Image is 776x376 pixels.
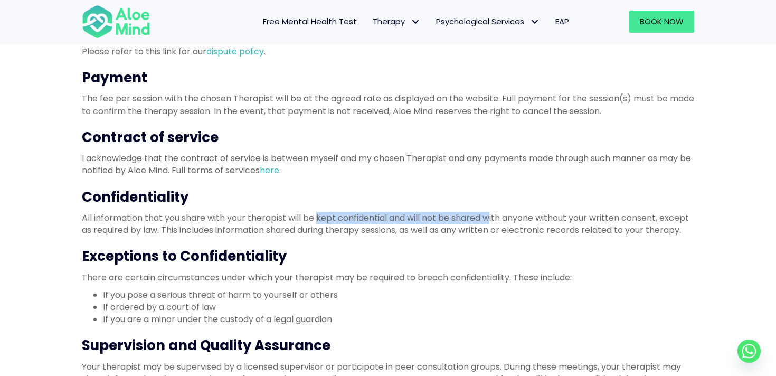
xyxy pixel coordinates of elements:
[547,11,577,33] a: EAP
[82,152,694,176] p: I acknowledge that the contract of service is between myself and my chosen Therapist and any paym...
[255,11,365,33] a: Free Mental Health Test
[640,16,684,27] span: Book Now
[103,313,694,325] li: If you are a minor under the custody of a legal guardian
[103,289,694,301] li: If you pose a serious threat of harm to yourself or others
[82,336,694,355] h3: Supervision and Quality Assurance
[82,68,694,87] h3: Payment
[103,301,694,313] li: If ordered by a court of law
[373,16,420,27] span: Therapy
[82,247,694,266] h3: Exceptions to Confidentiality
[365,11,428,33] a: TherapyTherapy: submenu
[555,16,569,27] span: EAP
[737,340,761,363] a: Whatsapp
[436,16,540,27] span: Psychological Services
[629,11,694,33] a: Book Now
[82,4,150,39] img: Aloe mind Logo
[82,45,694,58] p: Please refer to this link for our .
[82,128,694,147] h3: Contract of service
[82,187,694,206] h3: Confidentiality
[408,14,423,30] span: Therapy: submenu
[260,164,279,176] a: here
[527,14,542,30] span: Psychological Services: submenu
[206,45,264,58] a: dispute policy
[82,271,694,284] p: There are certain circumstances under which your therapist may be required to breach confidential...
[164,11,577,33] nav: Menu
[428,11,547,33] a: Psychological ServicesPsychological Services: submenu
[82,212,694,236] p: All information that you share with your therapist will be kept confidential and will not be shar...
[263,16,357,27] span: Free Mental Health Test
[82,92,694,117] p: The fee per session with the chosen Therapist will be at the agreed rate as displayed on the webs...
